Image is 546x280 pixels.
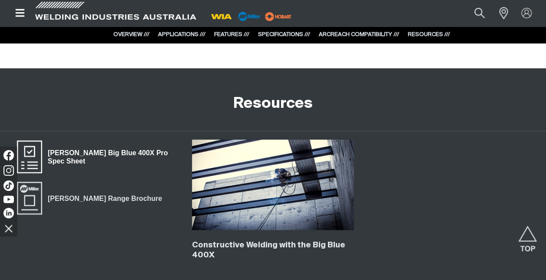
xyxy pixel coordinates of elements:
span: [PERSON_NAME] Range Brochure [42,193,168,204]
img: Facebook [3,150,14,160]
img: miller [262,10,294,23]
button: Scroll to top [518,226,537,245]
a: APPLICATIONS /// [158,32,205,37]
a: Miller Range Brochure [16,181,168,216]
img: Constructive Welding with the Big Blue 400X [192,140,354,230]
img: YouTube [3,196,14,203]
a: ARCREACH COMPATIBILITY /// [319,32,399,37]
img: Instagram [3,165,14,176]
a: miller [262,13,294,20]
span: [PERSON_NAME] Big Blue 400X Pro Spec Sheet [42,147,178,167]
img: hide socials [1,221,16,236]
button: Search products [465,3,494,23]
a: SPECIFICATIONS /// [258,32,310,37]
img: TikTok [3,180,14,191]
a: RESOURCES /// [408,32,450,37]
a: Miller Big Blue 400X Pro Spec Sheet [16,140,178,174]
a: Constructive Welding with the Big Blue 400X [192,241,345,259]
img: LinkedIn [3,208,14,218]
a: OVERVIEW /// [113,32,149,37]
input: Product name or item number... [454,3,494,23]
a: FEATURES /// [214,32,249,37]
h2: Resources [233,94,313,113]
